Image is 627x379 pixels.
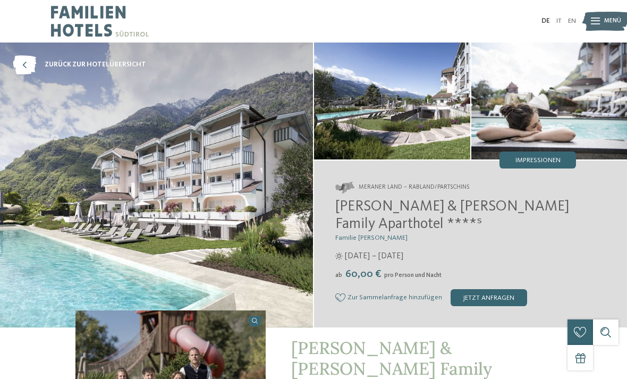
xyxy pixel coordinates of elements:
span: Zur Sammelanfrage hinzufügen [348,294,442,301]
span: Familie [PERSON_NAME] [335,234,408,241]
span: Menü [604,17,621,26]
span: Meraner Land – Rabland/Partschins [359,183,469,192]
span: [DATE] – [DATE] [345,250,403,262]
span: zurück zur Hotelübersicht [45,60,146,70]
span: Impressionen [515,157,561,164]
div: jetzt anfragen [451,289,527,306]
a: EN [568,18,576,24]
span: pro Person und Nacht [384,272,442,279]
span: ab [335,272,342,279]
a: zurück zur Hotelübersicht [13,55,146,74]
span: 60,00 € [343,269,383,280]
a: IT [556,18,562,24]
span: [PERSON_NAME] & [PERSON_NAME] Family Aparthotel ****ˢ [335,199,569,232]
a: DE [541,18,550,24]
i: Öffnungszeiten im Sommer [335,252,343,260]
img: Das Familienhotel im Meraner Land zum Erholen [314,43,470,159]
